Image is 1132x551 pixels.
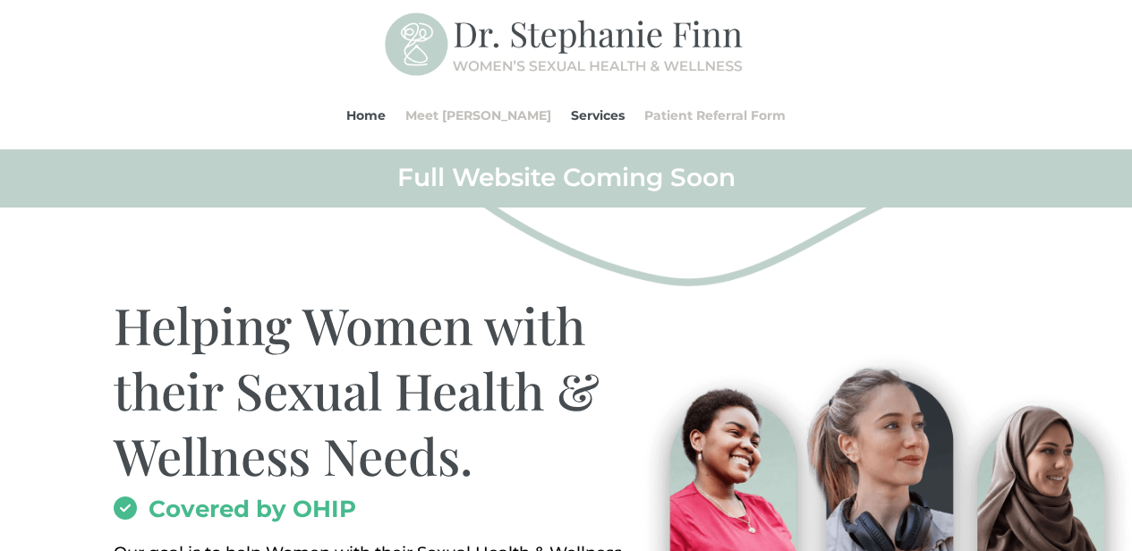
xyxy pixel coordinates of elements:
[346,81,386,149] a: Home
[114,292,646,496] h1: Helping Women with their Sexual Health & Wellness Needs.
[644,81,786,149] a: Patient Referral Form
[114,497,646,530] h2: Covered by OHIP
[114,161,1019,202] h2: Full Website Coming Soon
[405,81,551,149] a: Meet [PERSON_NAME]
[571,81,625,149] a: Services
